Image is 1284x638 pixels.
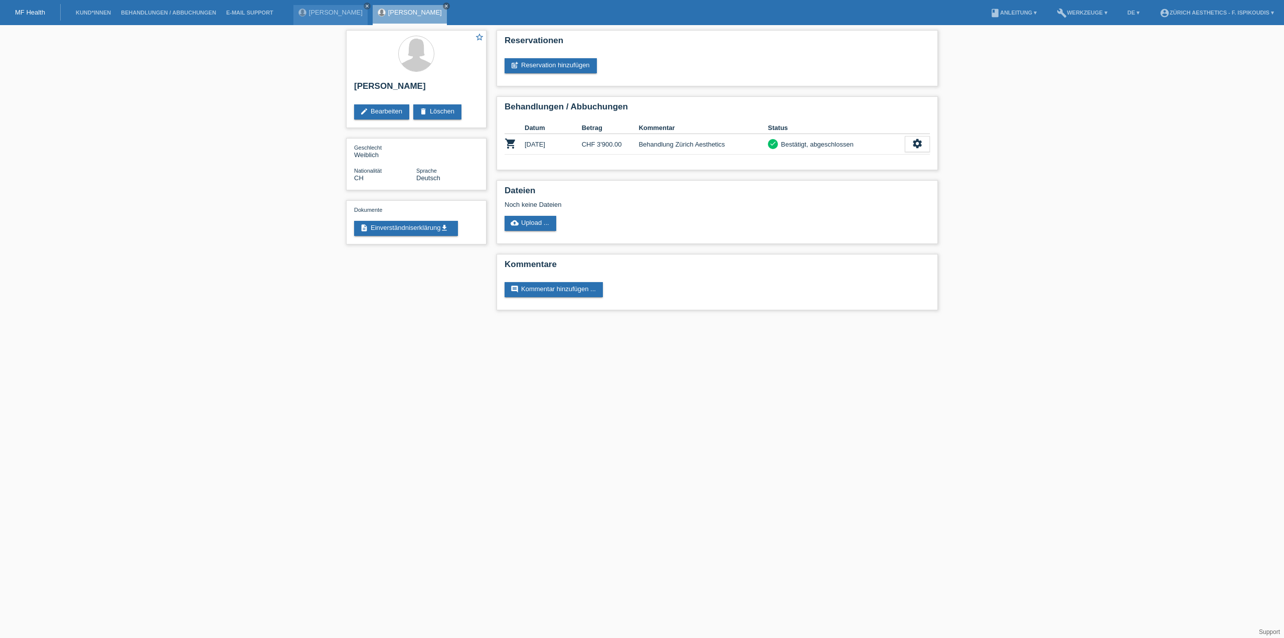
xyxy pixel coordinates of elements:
[1160,8,1170,18] i: account_circle
[990,8,1000,18] i: book
[1057,8,1067,18] i: build
[505,201,811,208] div: Noch keine Dateien
[419,107,427,115] i: delete
[354,168,382,174] span: Nationalität
[354,145,382,151] span: Geschlecht
[221,10,278,16] a: E-Mail Support
[505,282,603,297] a: commentKommentar hinzufügen ...
[416,168,437,174] span: Sprache
[413,104,461,119] a: deleteLöschen
[388,9,442,16] a: [PERSON_NAME]
[440,224,448,232] i: get_app
[525,134,582,155] td: [DATE]
[354,207,382,213] span: Dokumente
[505,260,930,275] h2: Kommentare
[1052,10,1112,16] a: buildWerkzeuge ▾
[505,58,597,73] a: post_addReservation hinzufügen
[778,139,854,150] div: Bestätigt, abgeschlossen
[309,9,363,16] a: [PERSON_NAME]
[638,134,768,155] td: Behandlung Zürich Aesthetics
[912,138,923,149] i: settings
[354,174,364,182] span: Schweiz
[505,102,930,117] h2: Behandlungen / Abbuchungen
[505,138,517,150] i: POSP00019517
[416,174,440,182] span: Deutsch
[505,36,930,51] h2: Reservationen
[582,134,639,155] td: CHF 3'900.00
[1259,628,1280,635] a: Support
[768,122,905,134] th: Status
[364,3,371,10] a: close
[475,33,484,42] i: star_border
[365,4,370,9] i: close
[505,186,930,201] h2: Dateien
[71,10,116,16] a: Kund*innen
[769,140,776,147] i: check
[511,61,519,69] i: post_add
[360,224,368,232] i: description
[360,107,368,115] i: edit
[354,221,458,236] a: descriptionEinverständniserklärungget_app
[1122,10,1145,16] a: DE ▾
[354,144,416,159] div: Weiblich
[505,216,556,231] a: cloud_uploadUpload ...
[511,219,519,227] i: cloud_upload
[444,4,449,9] i: close
[116,10,221,16] a: Behandlungen / Abbuchungen
[354,104,409,119] a: editBearbeiten
[1155,10,1279,16] a: account_circleZürich Aesthetics - F. Ispikoudis ▾
[443,3,450,10] a: close
[475,33,484,43] a: star_border
[15,9,45,16] a: MF Health
[638,122,768,134] th: Kommentar
[354,81,478,96] h2: [PERSON_NAME]
[511,285,519,293] i: comment
[985,10,1042,16] a: bookAnleitung ▾
[582,122,639,134] th: Betrag
[525,122,582,134] th: Datum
